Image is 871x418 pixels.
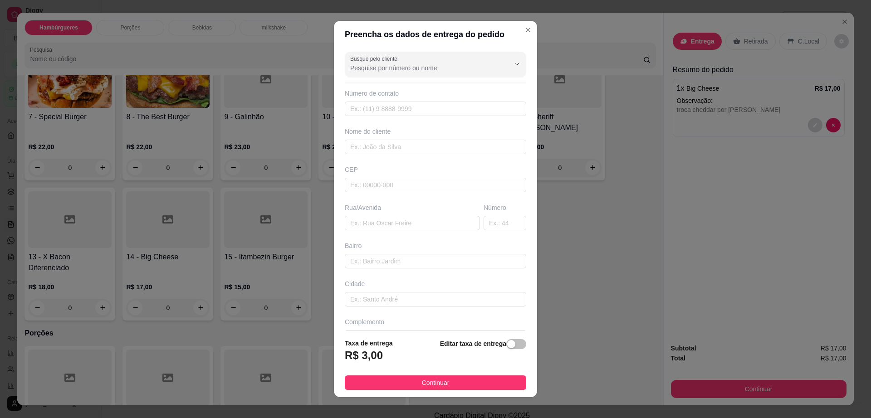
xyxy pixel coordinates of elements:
[345,127,526,136] div: Nome do cliente
[345,330,526,345] input: ex: próximo ao posto de gasolina
[484,203,526,212] div: Número
[345,203,480,212] div: Rua/Avenida
[345,89,526,98] div: Número de contato
[345,279,526,288] div: Cidade
[350,55,401,63] label: Busque pelo cliente
[345,317,526,326] div: Complemento
[345,102,526,116] input: Ex.: (11) 9 8888-9999
[334,21,537,48] header: Preencha os dados de entrega do pedido
[350,63,495,73] input: Busque pelo cliente
[345,140,526,154] input: Ex.: João da Silva
[440,340,506,347] strong: Editar taxa de entrega
[345,375,526,390] button: Continuar
[521,23,535,37] button: Close
[345,165,526,174] div: CEP
[345,178,526,192] input: Ex.: 00000-000
[345,241,526,250] div: Bairro
[510,57,524,71] button: Show suggestions
[345,340,393,347] strong: Taxa de entrega
[345,216,480,230] input: Ex.: Rua Oscar Freire
[345,254,526,268] input: Ex.: Bairro Jardim
[345,292,526,306] input: Ex.: Santo André
[422,378,450,388] span: Continuar
[484,216,526,230] input: Ex.: 44
[345,348,383,363] h3: R$ 3,00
